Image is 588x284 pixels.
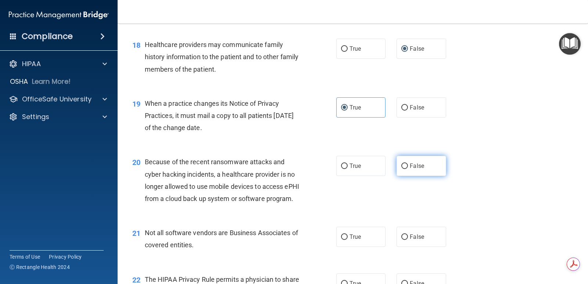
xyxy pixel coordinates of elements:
p: OfficeSafe University [22,95,92,104]
input: True [341,234,348,240]
p: HIPAA [22,60,41,68]
h4: Compliance [22,31,73,42]
p: Learn More! [32,77,71,86]
span: 21 [132,229,140,238]
p: Settings [22,112,49,121]
a: Terms of Use [10,253,40,260]
span: False [410,104,424,111]
input: True [341,105,348,111]
span: Healthcare providers may communicate family history information to the patient and to other famil... [145,41,298,73]
span: Because of the recent ransomware attacks and cyber hacking incidents, a healthcare provider is no... [145,158,299,202]
input: False [401,234,408,240]
input: False [401,163,408,169]
input: True [341,163,348,169]
span: Ⓒ Rectangle Health 2024 [10,263,70,271]
p: OSHA [10,77,28,86]
span: False [410,45,424,52]
input: True [341,46,348,52]
input: False [401,105,408,111]
button: Open Resource Center [559,33,581,55]
input: False [401,46,408,52]
span: When a practice changes its Notice of Privacy Practices, it must mail a copy to all patients [DAT... [145,100,294,132]
span: 18 [132,41,140,50]
img: PMB logo [9,8,109,22]
a: OfficeSafe University [9,95,107,104]
a: Privacy Policy [49,253,82,260]
span: False [410,162,424,169]
span: 20 [132,158,140,167]
span: True [349,104,361,111]
span: Not all software vendors are Business Associates of covered entities. [145,229,298,249]
a: HIPAA [9,60,107,68]
span: True [349,233,361,240]
a: Settings [9,112,107,121]
span: True [349,45,361,52]
span: True [349,162,361,169]
span: False [410,233,424,240]
span: 19 [132,100,140,108]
